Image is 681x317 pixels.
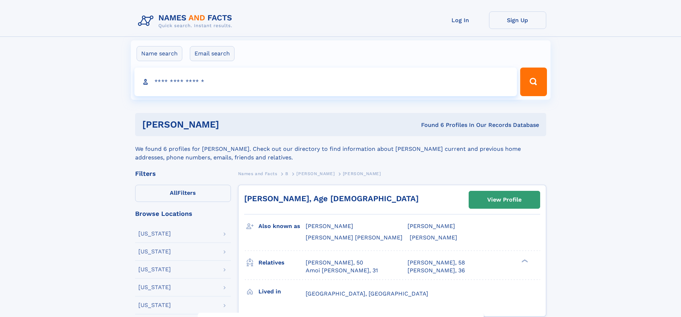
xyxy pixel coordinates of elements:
[520,258,528,263] div: ❯
[320,121,539,129] div: Found 6 Profiles In Our Records Database
[138,302,171,308] div: [US_STATE]
[306,223,353,229] span: [PERSON_NAME]
[138,267,171,272] div: [US_STATE]
[138,284,171,290] div: [US_STATE]
[258,257,306,269] h3: Relatives
[244,194,419,203] a: [PERSON_NAME], Age [DEMOGRAPHIC_DATA]
[408,223,455,229] span: [PERSON_NAME]
[135,136,546,162] div: We found 6 profiles for [PERSON_NAME]. Check out our directory to find information about [PERSON_...
[170,189,177,196] span: All
[489,11,546,29] a: Sign Up
[137,46,182,61] label: Name search
[487,192,522,208] div: View Profile
[343,171,381,176] span: [PERSON_NAME]
[520,68,547,96] button: Search Button
[134,68,517,96] input: search input
[238,169,277,178] a: Names and Facts
[408,259,465,267] a: [PERSON_NAME], 58
[408,267,465,274] a: [PERSON_NAME], 36
[469,191,540,208] a: View Profile
[410,234,457,241] span: [PERSON_NAME]
[306,267,378,274] a: Amoi [PERSON_NAME], 31
[258,286,306,298] h3: Lived in
[306,259,363,267] a: [PERSON_NAME], 50
[285,169,288,178] a: B
[285,171,288,176] span: B
[142,120,320,129] h1: [PERSON_NAME]
[296,171,335,176] span: [PERSON_NAME]
[190,46,235,61] label: Email search
[135,11,238,31] img: Logo Names and Facts
[135,170,231,177] div: Filters
[432,11,489,29] a: Log In
[135,210,231,217] div: Browse Locations
[135,185,231,202] label: Filters
[306,234,403,241] span: [PERSON_NAME] [PERSON_NAME]
[296,169,335,178] a: [PERSON_NAME]
[306,290,428,297] span: [GEOGRAPHIC_DATA], [GEOGRAPHIC_DATA]
[258,220,306,232] h3: Also known as
[138,249,171,254] div: [US_STATE]
[138,231,171,237] div: [US_STATE]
